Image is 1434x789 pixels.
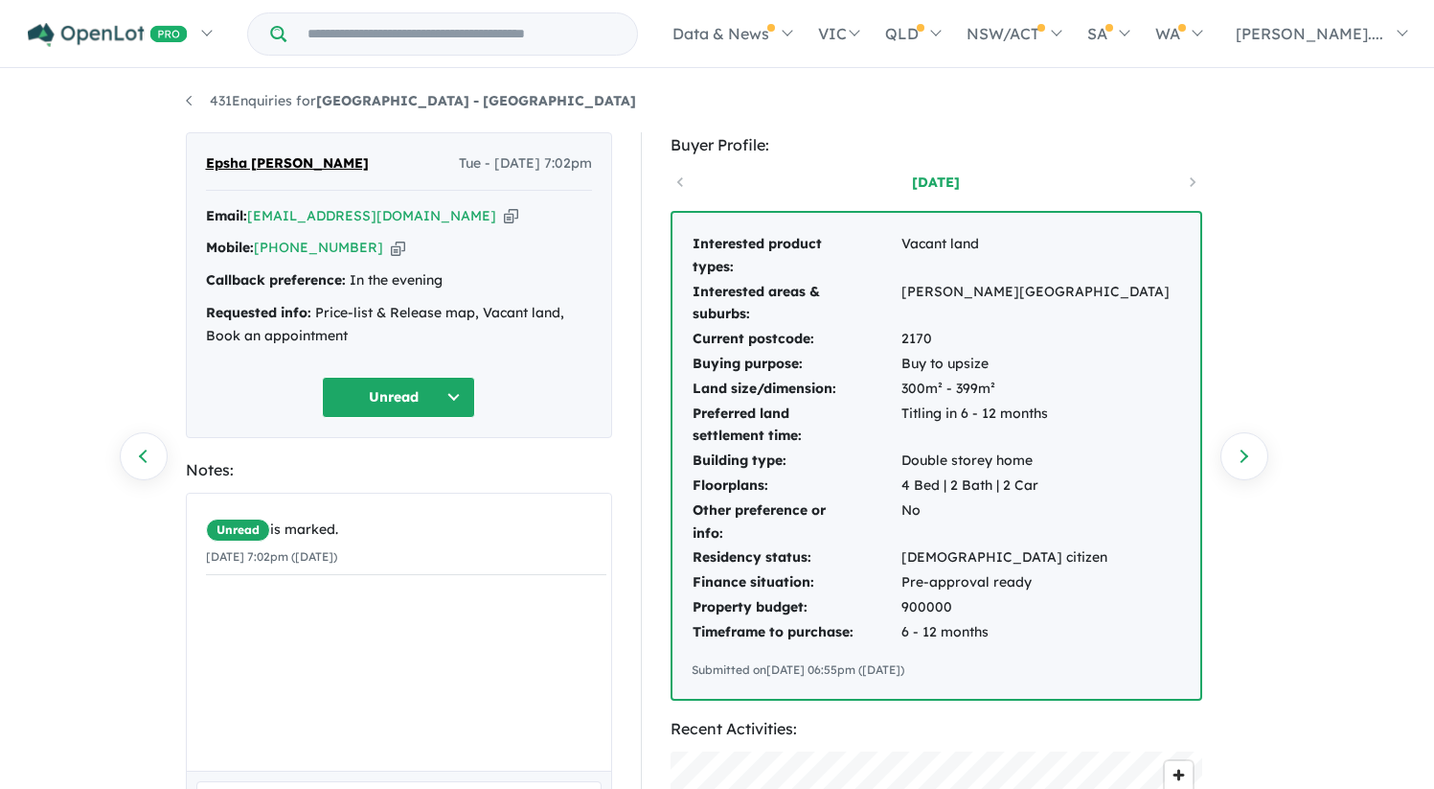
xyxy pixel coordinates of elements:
td: 900000 [900,595,1171,620]
button: Copy [504,206,518,226]
td: Titling in 6 - 12 months [900,402,1171,450]
td: Floorplans: [692,474,900,499]
td: 4 Bed | 2 Bath | 2 Car [900,474,1171,499]
td: Timeframe to purchase: [692,620,900,645]
td: Other preference or info: [692,499,900,546]
strong: Callback preference: [206,271,346,289]
td: Preferred land settlement time: [692,402,900,450]
a: 431Enquiries for[GEOGRAPHIC_DATA] - [GEOGRAPHIC_DATA] [186,92,636,109]
td: Building type: [692,449,900,474]
strong: [GEOGRAPHIC_DATA] - [GEOGRAPHIC_DATA] [316,92,636,109]
td: 300m² - 399m² [900,377,1171,402]
span: [PERSON_NAME].... [1236,24,1383,43]
td: Vacant land [900,232,1171,280]
td: Property budget: [692,595,900,620]
div: Submitted on [DATE] 06:55pm ([DATE]) [692,661,1181,680]
td: [DEMOGRAPHIC_DATA] citizen [900,545,1171,570]
td: Interested product types: [692,232,900,280]
td: Interested areas & suburbs: [692,280,900,328]
div: Notes: [186,457,612,483]
strong: Mobile: [206,239,254,256]
a: [DATE] [854,173,1017,192]
span: Epsha [PERSON_NAME] [206,152,369,175]
button: Unread [322,377,475,418]
td: Buy to upsize [900,352,1171,377]
td: Buying purpose: [692,352,900,377]
div: In the evening [206,269,592,292]
td: Current postcode: [692,327,900,352]
button: Zoom in [1165,761,1193,789]
div: Price-list & Release map, Vacant land, Book an appointment [206,302,592,348]
td: Finance situation: [692,570,900,595]
div: Buyer Profile: [671,132,1202,158]
img: Openlot PRO Logo White [28,23,188,47]
div: Recent Activities: [671,716,1202,742]
td: Pre-approval ready [900,570,1171,595]
small: [DATE] 7:02pm ([DATE]) [206,549,337,564]
strong: Requested info: [206,304,311,321]
strong: Email: [206,207,247,224]
td: Double storey home [900,449,1171,474]
a: [PHONE_NUMBER] [254,239,383,256]
td: 6 - 12 months [900,620,1171,645]
span: Tue - [DATE] 7:02pm [459,152,592,175]
div: is marked. [206,519,606,542]
td: [PERSON_NAME][GEOGRAPHIC_DATA] [900,280,1171,328]
td: No [900,499,1171,546]
input: Try estate name, suburb, builder or developer [290,13,633,55]
td: Residency status: [692,545,900,570]
a: [EMAIL_ADDRESS][DOMAIN_NAME] [247,207,496,224]
td: 2170 [900,327,1171,352]
td: Land size/dimension: [692,377,900,402]
button: Copy [391,238,405,258]
span: Unread [206,519,270,542]
nav: breadcrumb [186,90,1249,113]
